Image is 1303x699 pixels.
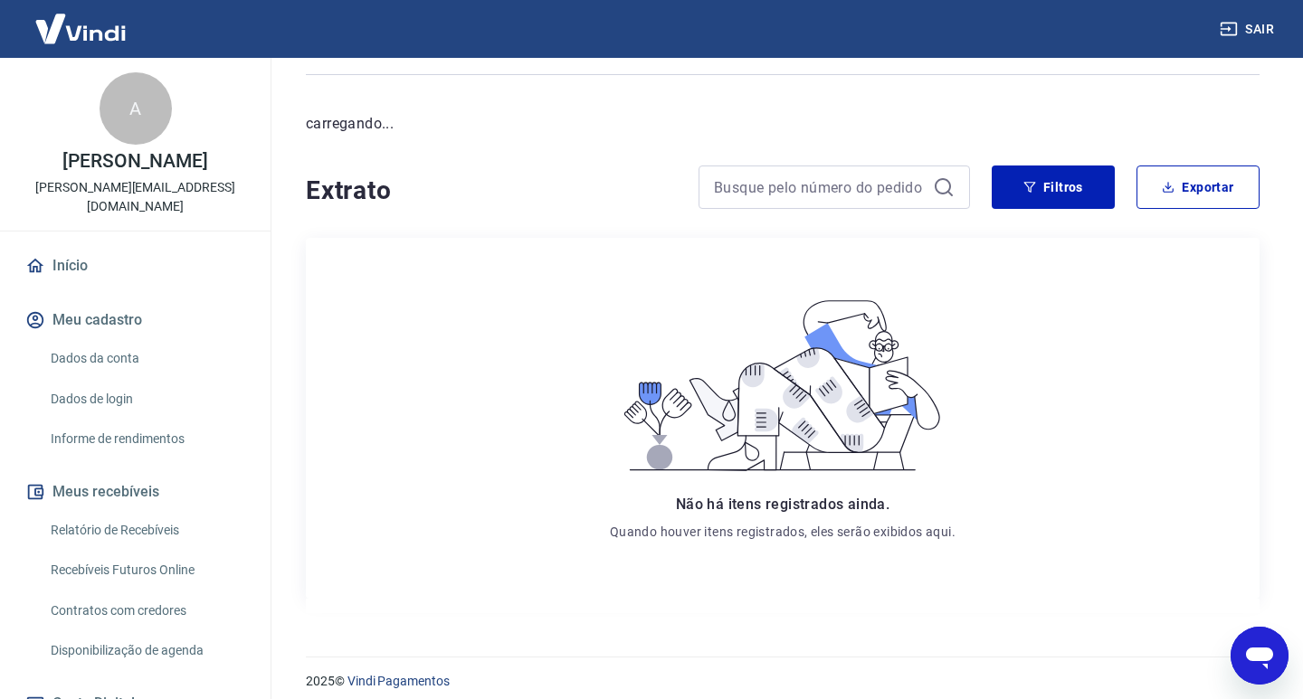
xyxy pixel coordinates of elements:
[992,165,1115,209] button: Filtros
[43,632,249,669] a: Disponibilização de agenda
[22,1,139,56] img: Vindi
[714,174,926,201] input: Busque pelo número do pedido
[43,381,249,418] a: Dados de login
[43,340,249,377] a: Dados da conta
[347,674,450,688] a: Vindi Pagamentos
[22,246,249,286] a: Início
[62,152,207,171] p: [PERSON_NAME]
[306,672,1260,691] p: 2025 ©
[43,512,249,549] a: Relatório de Recebíveis
[1216,13,1281,46] button: Sair
[676,496,889,513] span: Não há itens registrados ainda.
[100,72,172,145] div: A
[43,592,249,629] a: Contratos com credores
[306,173,677,209] h4: Extrato
[22,472,249,512] button: Meus recebíveis
[610,523,956,541] p: Quando houver itens registrados, eles serão exibidos aqui.
[1231,627,1289,685] iframe: Botão para abrir a janela de mensagens
[306,113,1260,135] p: carregando...
[43,552,249,589] a: Recebíveis Futuros Online
[43,420,249,458] a: Informe de rendimentos
[22,300,249,340] button: Meu cadastro
[14,178,256,216] p: [PERSON_NAME][EMAIL_ADDRESS][DOMAIN_NAME]
[1137,165,1260,209] button: Exportar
